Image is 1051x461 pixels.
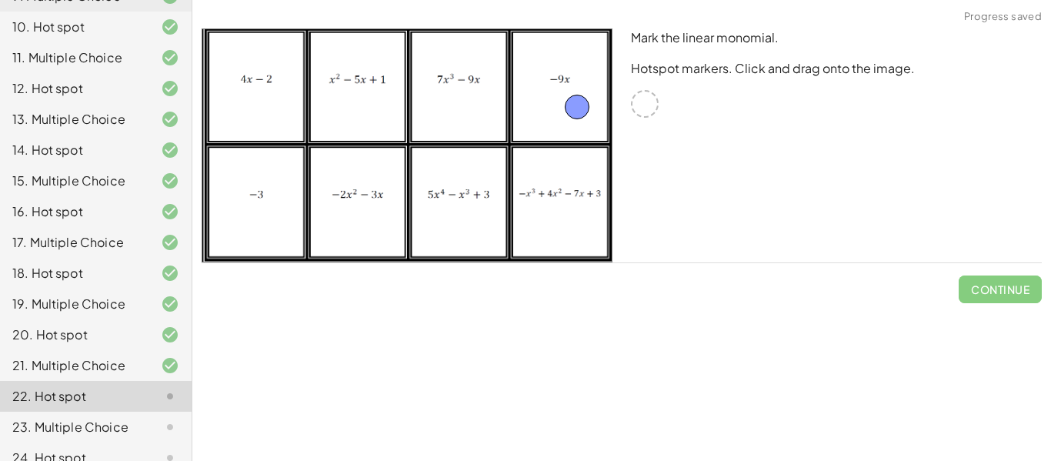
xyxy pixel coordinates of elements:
i: Task finished and correct. [161,79,179,98]
i: Task finished and correct. [161,110,179,129]
div: 16. Hot spot [12,202,136,221]
div: 15. Multiple Choice [12,172,136,190]
i: Task not started. [161,387,179,406]
div: 20. Hot spot [12,326,136,344]
i: Task not started. [161,418,179,436]
div: 13. Multiple Choice [12,110,136,129]
span: Progress saved [964,9,1042,25]
p: Hotspot markers. Click and drag onto the image. [631,59,1042,78]
div: 19. Multiple Choice [12,295,136,313]
i: Task finished and correct. [161,326,179,344]
i: Task finished and correct. [161,48,179,67]
div: 22. Hot spot [12,387,136,406]
i: Task finished and correct. [161,233,179,252]
i: Task finished and correct. [161,295,179,313]
div: 14. Hot spot [12,141,136,159]
div: 18. Hot spot [12,264,136,282]
div: 11. Multiple Choice [12,48,136,67]
div: 23. Multiple Choice [12,418,136,436]
img: 8c7ebf03e565cc91b4dcf1c479355e9cffcd2e352153b6467d3a8431542e3afa.png [202,28,612,262]
i: Task finished and correct. [161,18,179,36]
div: 17. Multiple Choice [12,233,136,252]
div: 12. Hot spot [12,79,136,98]
p: Mark the linear monomial. [631,28,1042,47]
i: Task finished and correct. [161,141,179,159]
div: 10. Hot spot [12,18,136,36]
i: Task finished and correct. [161,202,179,221]
i: Task finished and correct. [161,172,179,190]
i: Task finished and correct. [161,264,179,282]
div: 21. Multiple Choice [12,356,136,375]
i: Task finished and correct. [161,356,179,375]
